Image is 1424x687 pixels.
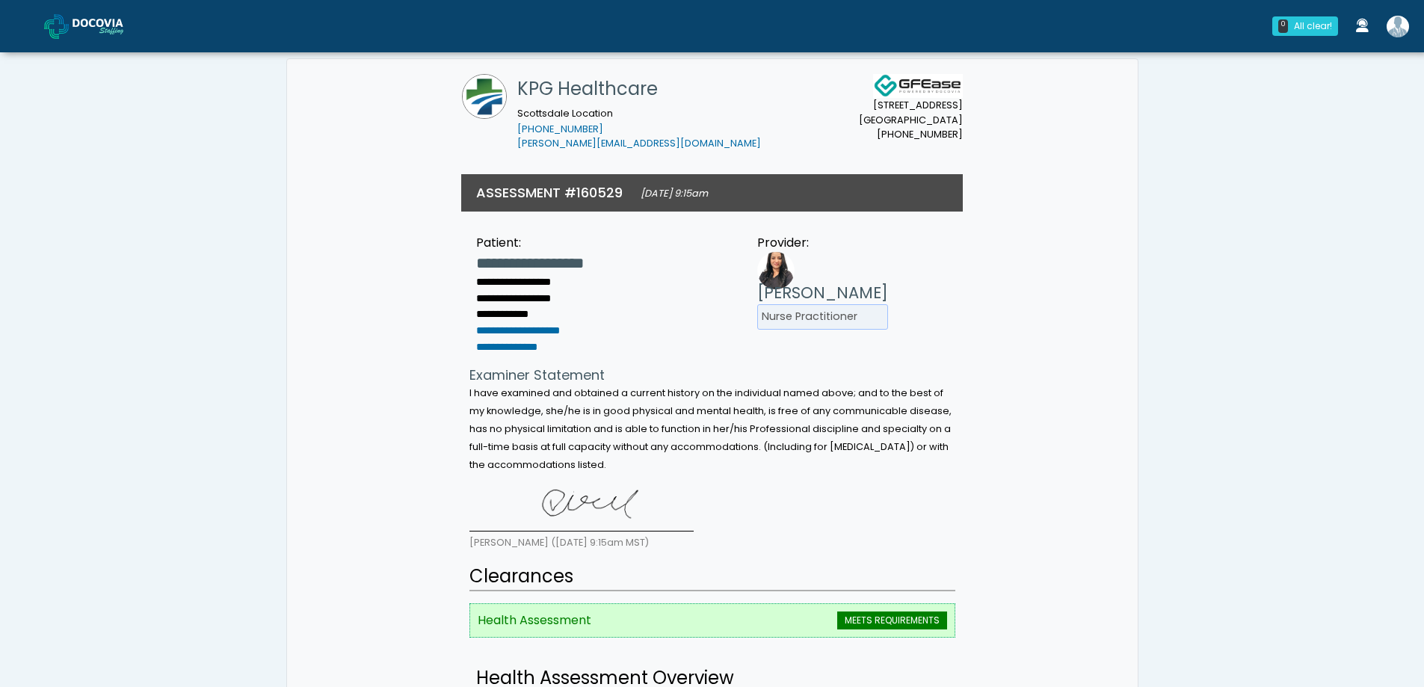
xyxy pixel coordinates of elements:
[462,74,507,119] img: KPG Healthcare
[1294,19,1332,33] div: All clear!
[469,386,952,471] small: I have examined and obtained a current history on the individual named above; and to the best of ...
[757,234,888,252] div: Provider:
[44,14,69,39] img: Docovia
[873,74,963,98] img: Docovia Staffing Logo
[476,183,623,202] h3: ASSESSMENT #160529
[476,234,584,252] div: Patient:
[859,98,963,141] small: [STREET_ADDRESS] [GEOGRAPHIC_DATA] [PHONE_NUMBER]
[517,123,603,135] a: [PHONE_NUMBER]
[1278,19,1288,33] div: 0
[469,367,955,383] h4: Examiner Statement
[1263,10,1347,42] a: 0 All clear!
[517,74,761,104] h1: KPG Healthcare
[517,137,761,150] a: [PERSON_NAME][EMAIL_ADDRESS][DOMAIN_NAME]
[837,611,947,629] span: MEETS REQUIREMENTS
[757,304,888,330] li: Nurse Practitioner
[757,282,888,304] h3: [PERSON_NAME]
[517,107,761,150] small: Scottsdale Location
[1387,16,1409,37] img: Erin Wiseman
[469,479,694,532] img: plCMTwAAAAZJREFUAwAdfQcNecj1VQAAAABJRU5ErkJggg==
[641,187,708,200] small: [DATE] 9:15am
[469,563,955,591] h2: Clearances
[469,536,649,549] small: [PERSON_NAME] ([DATE] 9:15am MST)
[469,603,955,638] li: Health Assessment
[757,252,795,289] img: Provider image
[44,1,147,50] a: Docovia
[73,19,147,34] img: Docovia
